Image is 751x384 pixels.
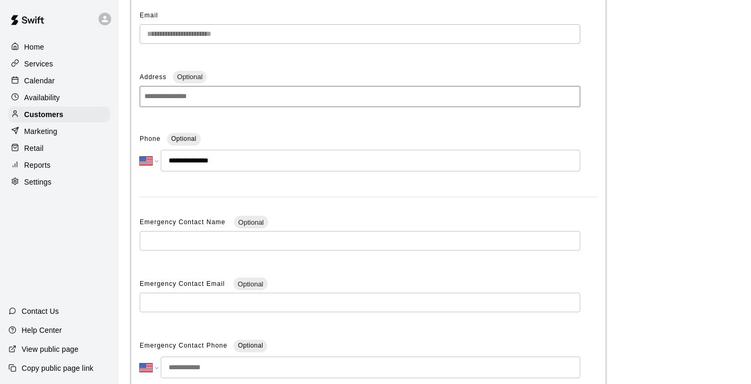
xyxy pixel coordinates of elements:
span: Email [140,12,158,19]
p: Marketing [24,126,57,137]
a: Settings [8,174,110,190]
div: The email of an existing customer can only be changed by the customer themselves at https://book.... [140,24,580,44]
p: Retail [24,143,44,153]
span: Emergency Contact Email [140,280,227,287]
a: Availability [8,90,110,105]
span: Emergency Contact Phone [140,338,227,354]
a: Home [8,39,110,55]
p: Help Center [22,325,62,335]
span: Address [140,73,167,81]
a: Marketing [8,123,110,139]
span: Optional [233,280,267,288]
p: Calendar [24,75,55,86]
p: Customers [24,109,63,120]
a: Calendar [8,73,110,89]
p: Availability [24,92,60,103]
p: Settings [24,177,52,187]
p: Copy public page link [22,363,93,373]
span: Optional [234,218,268,226]
p: Reports [24,160,51,170]
span: Optional [238,342,263,349]
p: Services [24,59,53,69]
p: Home [24,42,44,52]
a: Services [8,56,110,72]
span: Phone [140,131,161,148]
span: Optional [171,135,197,142]
a: Retail [8,140,110,156]
span: Optional [173,73,207,81]
span: Emergency Contact Name [140,218,228,226]
a: Reports [8,157,110,173]
p: View public page [22,344,79,354]
a: Customers [8,107,110,122]
p: Contact Us [22,306,59,316]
